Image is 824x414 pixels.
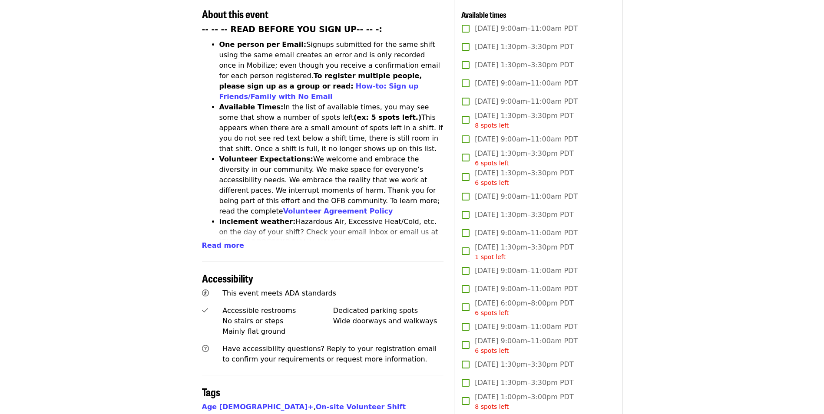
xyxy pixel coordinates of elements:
[475,359,573,370] span: [DATE] 1:30pm–3:30pm PDT
[475,179,509,186] span: 6 spots left
[333,316,444,326] div: Wide doorways and walkways
[283,207,393,215] a: Volunteer Agreement Policy
[219,103,284,111] strong: Available Times:
[202,384,220,399] span: Tags
[202,270,253,286] span: Accessibility
[219,217,296,226] strong: Inclement weather:
[475,284,578,294] span: [DATE] 9:00am–11:00am PDT
[475,134,578,145] span: [DATE] 9:00am–11:00am PDT
[222,289,336,297] span: This event meets ADA standards
[333,306,444,316] div: Dedicated parking spots
[475,160,509,167] span: 6 spots left
[475,148,573,168] span: [DATE] 1:30pm–3:30pm PDT
[475,78,578,89] span: [DATE] 9:00am–11:00am PDT
[202,403,314,411] a: Age [DEMOGRAPHIC_DATA]+
[219,82,419,101] a: How-to: Sign up Friends/Family with No Email
[475,96,578,107] span: [DATE] 9:00am–11:00am PDT
[219,102,444,154] li: In the list of available times, you may see some that show a number of spots left This appears wh...
[202,241,244,250] span: Read more
[475,122,509,129] span: 8 spots left
[219,39,444,102] li: Signups submitted for the same shift using the same email creates an error and is only recorded o...
[202,25,383,34] strong: -- -- -- READ BEFORE YOU SIGN UP-- -- -:
[475,242,573,262] span: [DATE] 1:30pm–3:30pm PDT
[222,306,333,316] div: Accessible restrooms
[219,154,444,217] li: We welcome and embrace the diversity in our community. We make space for everyone’s accessibility...
[222,326,333,337] div: Mainly flat ground
[475,347,509,354] span: 6 spots left
[219,72,422,90] strong: To register multiple people, please sign up as a group or read:
[202,240,244,251] button: Read more
[475,60,573,70] span: [DATE] 1:30pm–3:30pm PDT
[475,336,578,355] span: [DATE] 9:00am–11:00am PDT
[475,298,573,318] span: [DATE] 6:00pm–8:00pm PDT
[219,217,444,269] li: Hazardous Air, Excessive Heat/Cold, etc. on the day of your shift? Check your email inbox or emai...
[202,289,209,297] i: universal-access icon
[475,403,509,410] span: 8 spots left
[354,113,421,122] strong: (ex: 5 spots left.)
[316,403,406,411] a: On-site Volunteer Shift
[222,345,437,363] span: Have accessibility questions? Reply to your registration email to confirm your requirements or re...
[475,266,578,276] span: [DATE] 9:00am–11:00am PDT
[475,322,578,332] span: [DATE] 9:00am–11:00am PDT
[202,306,208,315] i: check icon
[475,23,578,34] span: [DATE] 9:00am–11:00am PDT
[475,191,578,202] span: [DATE] 9:00am–11:00am PDT
[202,345,209,353] i: question-circle icon
[475,378,573,388] span: [DATE] 1:30pm–3:30pm PDT
[202,6,268,21] span: About this event
[461,9,506,20] span: Available times
[475,228,578,238] span: [DATE] 9:00am–11:00am PDT
[475,42,573,52] span: [DATE] 1:30pm–3:30pm PDT
[475,210,573,220] span: [DATE] 1:30pm–3:30pm PDT
[475,392,573,411] span: [DATE] 1:00pm–3:00pm PDT
[219,155,314,163] strong: Volunteer Expectations:
[475,253,506,260] span: 1 spot left
[475,309,509,316] span: 6 spots left
[219,40,307,49] strong: One person per Email:
[222,316,333,326] div: No stairs or steps
[475,168,573,187] span: [DATE] 1:30pm–3:30pm PDT
[202,403,316,411] span: ,
[475,111,573,130] span: [DATE] 1:30pm–3:30pm PDT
